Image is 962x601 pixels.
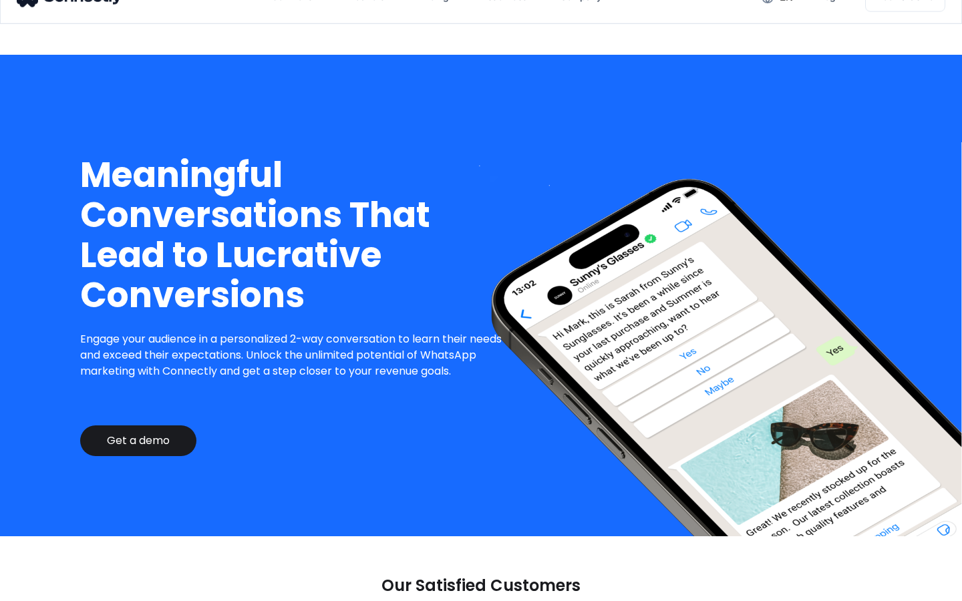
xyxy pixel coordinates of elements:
p: Engage your audience in a personalized 2-way conversation to learn their needs and exceed their e... [80,331,512,379]
ul: Language list [27,578,80,596]
p: Our Satisfied Customers [381,576,581,595]
aside: Language selected: English [13,578,80,596]
h1: Meaningful Conversations That Lead to Lucrative Conversions [80,155,512,315]
div: Get a demo [107,434,170,447]
a: Get a demo [80,425,196,456]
